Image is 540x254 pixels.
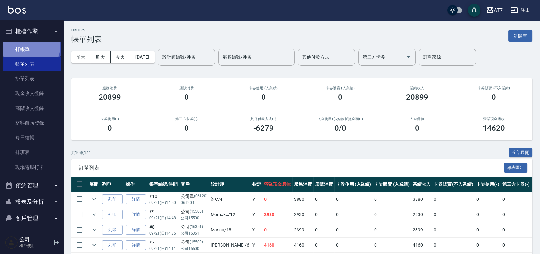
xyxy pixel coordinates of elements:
td: 2399 [292,222,313,237]
td: 0 [334,207,373,222]
h3: -6279 [253,124,274,133]
a: 打帳單 [3,42,61,57]
h2: 店販消費 [156,86,218,90]
p: (15500) [190,239,203,246]
h3: 0 [261,93,266,102]
button: 列印 [102,194,123,204]
td: 0 [501,222,531,237]
button: 員工及薪資 [3,226,61,243]
h5: 公司 [19,236,52,243]
td: 0 [263,192,292,207]
button: 登出 [508,4,532,16]
td: 0 [373,238,411,253]
button: save [468,4,480,17]
button: 今天 [111,51,130,63]
h3: 0 [108,124,112,133]
th: 卡券販賣 (入業績) [373,177,411,192]
td: Y [251,238,263,253]
h3: 服務消費 [79,86,141,90]
th: 客戶 [179,177,209,192]
td: 0 [373,192,411,207]
th: 操作 [124,177,148,192]
p: 公司16351 [181,230,208,236]
h2: 營業現金應收 [463,117,525,121]
a: 報表匯出 [504,164,528,171]
h2: 卡券販賣 (不入業績) [463,86,525,90]
a: 詳情 [126,225,146,235]
td: 洛C /4 [209,192,250,207]
td: 0 [501,207,531,222]
th: 卡券販賣 (不入業績) [432,177,475,192]
th: 卡券使用 (入業績) [334,177,373,192]
p: 09/21 (日) 14:48 [149,215,178,221]
td: 0 [432,192,475,207]
button: expand row [89,210,99,219]
a: 詳情 [126,240,146,250]
td: 0 [334,238,373,253]
button: 新開單 [508,30,532,42]
p: (15500) [190,208,203,215]
p: (16351) [190,224,203,230]
td: #10 [148,192,179,207]
button: 昨天 [91,51,111,63]
th: 設計師 [209,177,250,192]
div: 公司單 [181,193,208,200]
td: [PERSON_NAME] /6 [209,238,250,253]
p: 共 10 筆, 1 / 1 [71,150,91,156]
span: 訂單列表 [79,165,504,171]
td: #9 [148,207,179,222]
a: 詳情 [126,194,146,204]
div: 公司 [181,208,208,215]
a: 材料自購登錄 [3,116,61,130]
button: Open [403,52,413,62]
td: 0 [432,222,475,237]
button: expand row [89,194,99,204]
td: Mason /18 [209,222,250,237]
p: (06120) [194,193,208,200]
td: 0 [373,222,411,237]
a: 掛單列表 [3,71,61,86]
td: Momoko /12 [209,207,250,222]
th: 營業現金應收 [263,177,292,192]
div: AT7 [494,6,503,14]
th: 卡券使用(-) [475,177,501,192]
td: 0 [475,222,501,237]
button: 全部展開 [509,148,533,158]
button: [DATE] [130,51,154,63]
td: 3880 [411,192,432,207]
h3: 0 [184,93,189,102]
td: 0 [475,192,501,207]
a: 現金收支登錄 [3,86,61,101]
a: 詳情 [126,210,146,220]
td: 0 [313,238,334,253]
th: 服務消費 [292,177,313,192]
h2: 入金儲值 [386,117,448,121]
td: 0 [475,238,501,253]
td: 4160 [411,238,432,253]
td: 0 [313,192,334,207]
td: 0 [334,192,373,207]
a: 排班表 [3,145,61,160]
h2: 業績收入 [386,86,448,90]
td: 0 [373,207,411,222]
td: Y [251,222,263,237]
td: 0 [432,238,475,253]
td: 0 [263,222,292,237]
th: 展開 [88,177,101,192]
button: 櫃檯作業 [3,23,61,40]
button: 列印 [102,210,123,220]
td: 0 [334,222,373,237]
h2: 入金使用(-) /點數折抵金額(-) [310,117,371,121]
td: 3880 [292,192,313,207]
p: 公司15500 [181,215,208,221]
h2: 卡券販賣 (入業績) [310,86,371,90]
td: 2930 [263,207,292,222]
button: 客戶管理 [3,210,61,227]
img: Person [5,236,18,249]
td: #8 [148,222,179,237]
button: AT7 [484,4,505,17]
th: 業績收入 [411,177,432,192]
h3: 0 /0 [334,124,346,133]
div: 公司 [181,224,208,230]
h3: 0 [492,93,496,102]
